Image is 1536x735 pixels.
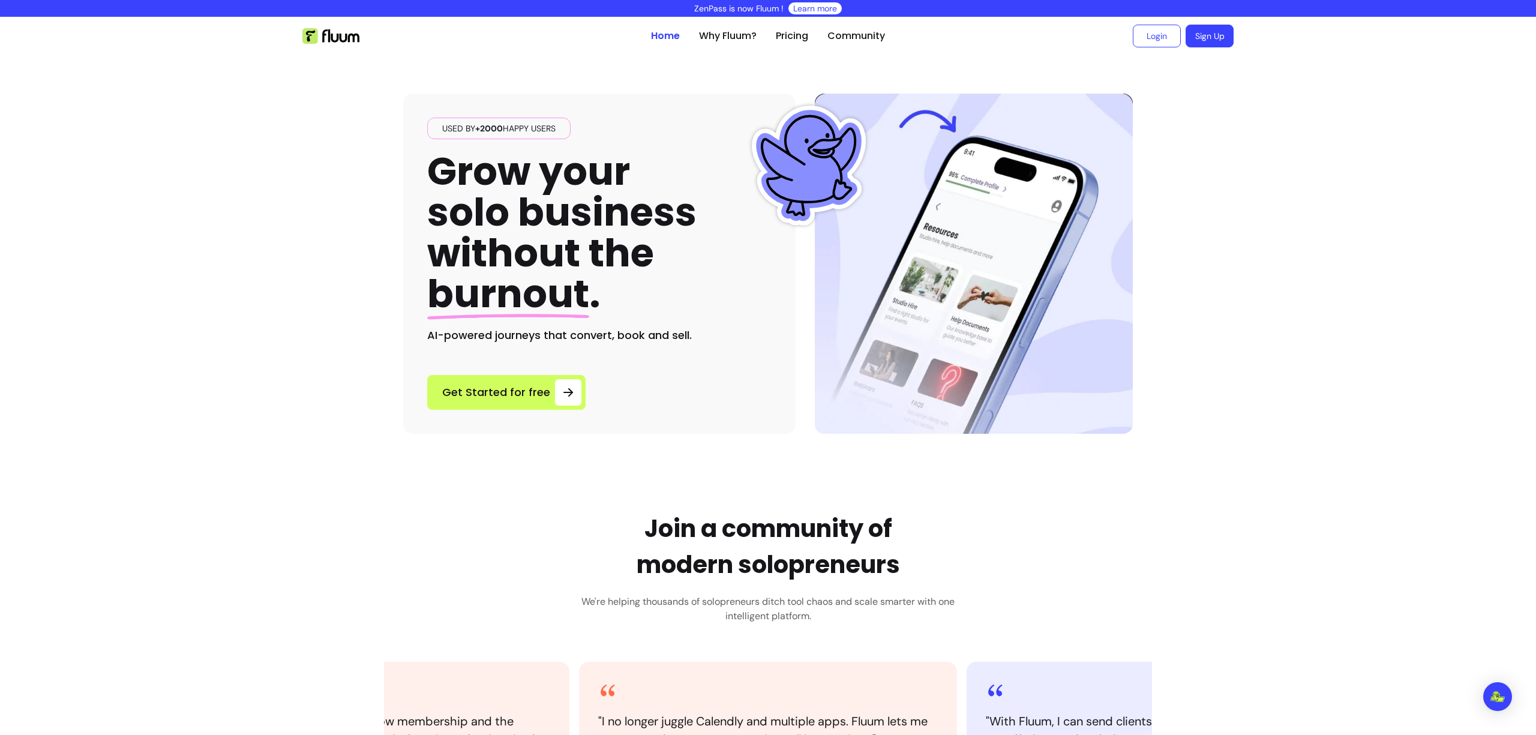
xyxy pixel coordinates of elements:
[573,595,963,623] h3: We're helping thousands of solopreneurs ditch tool chaos and scale smarter with one intelligent p...
[1186,25,1234,47] a: Sign Up
[427,327,772,344] h2: AI-powered journeys that convert, book and sell.
[475,123,503,134] span: +2000
[815,94,1133,434] img: Hero
[437,122,560,134] span: Used by happy users
[637,511,900,583] h2: Join a community of modern solopreneurs
[827,29,885,43] a: Community
[651,29,680,43] a: Home
[694,2,784,14] p: ZenPass is now Fluum !
[442,384,550,401] span: Get Started for free
[1483,682,1512,711] div: Open Intercom Messenger
[302,28,359,44] img: Fluum Logo
[427,375,586,410] a: Get Started for free
[776,29,808,43] a: Pricing
[793,2,837,14] a: Learn more
[749,106,869,226] img: Fluum Duck sticker
[1133,25,1181,47] a: Login
[699,29,757,43] a: Why Fluum?
[427,151,697,315] h1: Grow your solo business without the .
[427,267,589,320] span: burnout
